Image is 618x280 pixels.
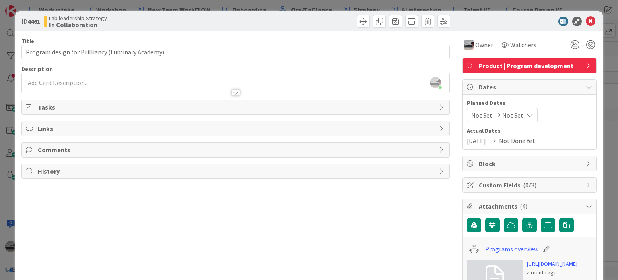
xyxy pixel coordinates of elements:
[38,124,435,133] span: Links
[49,15,107,21] span: Lab leadership Strategy
[38,102,435,112] span: Tasks
[49,21,107,28] b: In Collaboration
[479,180,582,190] span: Custom Fields
[527,268,577,277] div: a month ago
[467,136,486,145] span: [DATE]
[479,201,582,211] span: Attachments
[475,40,493,50] span: Owner
[38,145,435,155] span: Comments
[520,202,527,210] span: ( 4 )
[485,244,538,254] a: Programs overview
[527,260,577,268] a: [URL][DOMAIN_NAME]
[27,17,40,25] b: 4461
[21,45,449,59] input: type card name here...
[510,40,536,50] span: Watchers
[467,99,592,107] span: Planned Dates
[21,37,34,45] label: Title
[502,110,523,120] span: Not Set
[499,136,535,145] span: Not Done Yet
[21,17,40,26] span: ID
[479,61,582,71] span: Product | Program development
[471,110,492,120] span: Not Set
[523,181,536,189] span: ( 0/3 )
[21,65,53,73] span: Description
[464,40,474,50] img: jB
[479,82,582,92] span: Dates
[38,166,435,176] span: History
[467,127,592,135] span: Actual Dates
[479,159,582,168] span: Block
[430,77,441,88] img: jIClQ55mJEe4la83176FWmfCkxn1SgSj.jpg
